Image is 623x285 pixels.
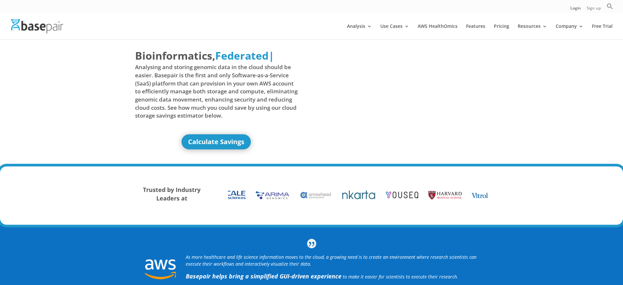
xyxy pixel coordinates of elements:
[135,48,215,63] span: Bioinformatics,
[135,63,298,120] span: Analysing and storing genomic data in the cloud should be easier. Basepair is the first and only ...
[380,24,409,39] a: Use Cases
[143,186,200,202] strong: Trusted by Industry Leaders at
[466,24,485,39] a: Features
[418,24,458,39] a: AWS HealthOmics
[186,272,341,280] strong: Basepair helps bring a simplified GUI-driven experience
[607,3,613,13] a: Search Icon Link
[556,24,583,39] a: Company
[186,254,476,267] i: As more healthcare and life science information moves to the cloud, a growing need is to create a...
[215,48,268,63] span: Federated
[317,48,479,140] iframe: Basepair - NGS Analysis Simplified
[518,24,547,39] a: Resources
[11,19,63,33] img: Basepair
[592,24,613,39] a: Free Trial
[347,24,372,39] a: Analysis
[343,274,458,280] span: to make it easier for scientists to execute their research.
[268,48,274,63] span: |
[607,3,613,9] svg: Search
[587,6,601,13] a: Sign up
[570,6,581,13] a: Login
[182,134,251,149] a: Calculate Savings
[494,24,509,39] a: Pricing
